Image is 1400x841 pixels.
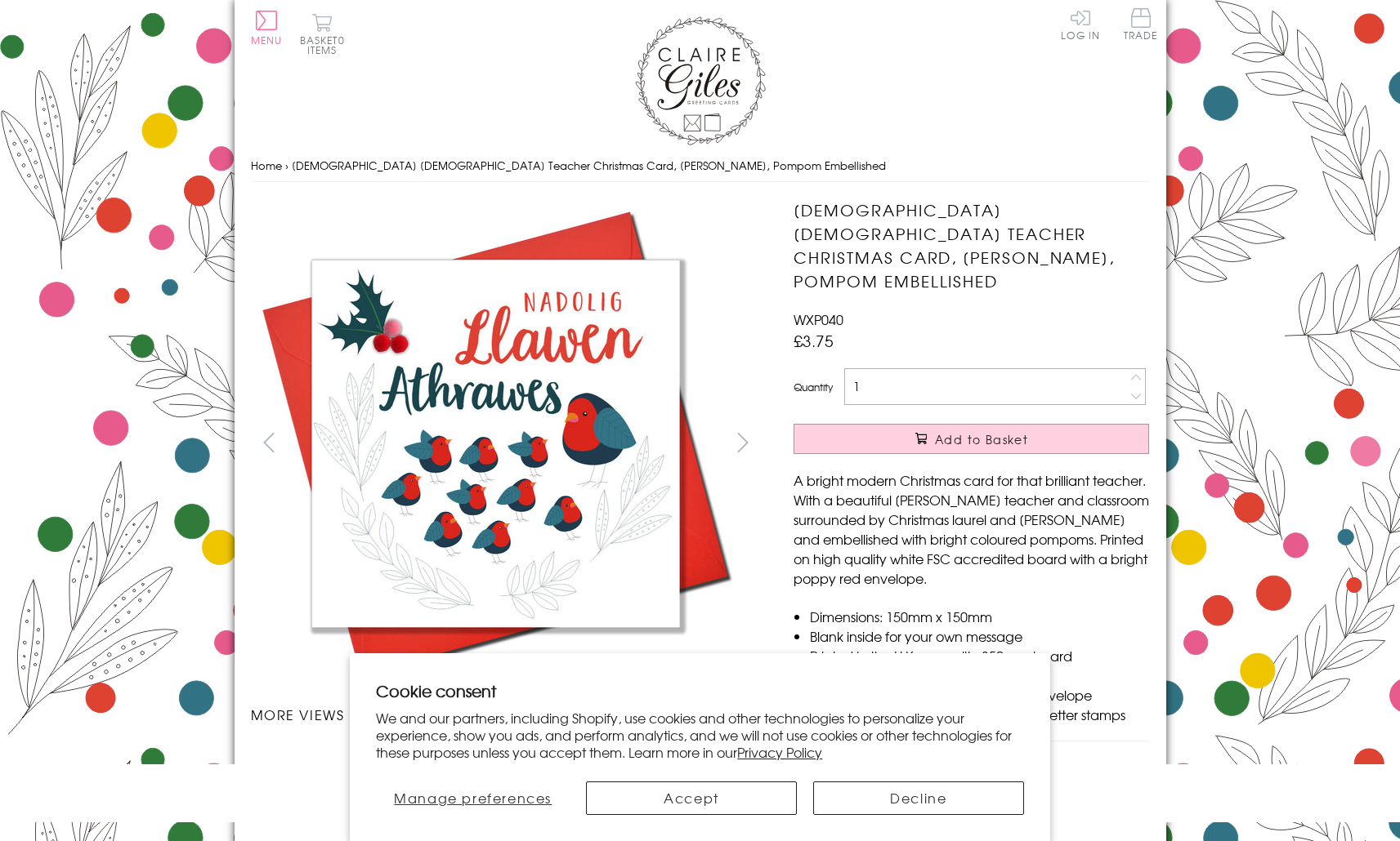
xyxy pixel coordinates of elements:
[300,13,345,55] button: Basket0 items
[635,16,766,145] img: Claire Giles Greetings Cards
[794,380,833,394] label: Quantity
[251,705,762,724] h3: More views
[761,198,1251,688] img: Welsh Female Teacher Christmas Card, Nadolig Llawen Athrawes, Pompom Embellished
[250,198,740,688] img: Welsh Female Teacher Christmas Card, Nadolig Llawen Athrawes, Pompom Embellished
[376,679,1024,702] h2: Cookie consent
[586,781,797,815] button: Accept
[935,431,1028,447] span: Add to Basket
[376,781,570,815] button: Manage preferences
[292,158,886,173] span: [DEMOGRAPHIC_DATA] [DEMOGRAPHIC_DATA] Teacher Christmas Card, [PERSON_NAME], Pompom Embellished
[737,742,822,762] a: Privacy Policy
[1061,8,1100,40] a: Log In
[810,607,1149,626] li: Dimensions: 150mm x 150mm
[251,11,283,45] button: Menu
[285,158,288,173] span: ›
[794,470,1149,588] p: A bright modern Christmas card for that brilliant teacher. With a beautiful [PERSON_NAME] teacher...
[810,646,1149,665] li: Printed in the U.K on quality 350gsm board
[794,198,1149,292] h1: [DEMOGRAPHIC_DATA] [DEMOGRAPHIC_DATA] Teacher Christmas Card, [PERSON_NAME], Pompom Embellished
[794,424,1149,454] button: Add to Basket
[794,309,843,329] span: WXP040
[1124,8,1158,40] span: Trade
[813,781,1024,815] button: Decline
[251,741,378,776] li: Carousel Page 1 (Current Slide)
[251,741,762,776] ul: Carousel Pagination
[307,33,345,57] span: 0 items
[724,424,761,461] button: next
[251,149,1150,183] nav: breadcrumbs
[251,158,282,173] a: Home
[394,788,552,808] span: Manage preferences
[794,329,834,352] span: £3.75
[810,626,1149,646] li: Blank inside for your own message
[251,424,288,461] button: prev
[251,33,283,47] span: Menu
[1124,8,1158,43] a: Trade
[376,710,1024,760] p: We and our partners, including Shopify, use cookies and other technologies to personalize your ex...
